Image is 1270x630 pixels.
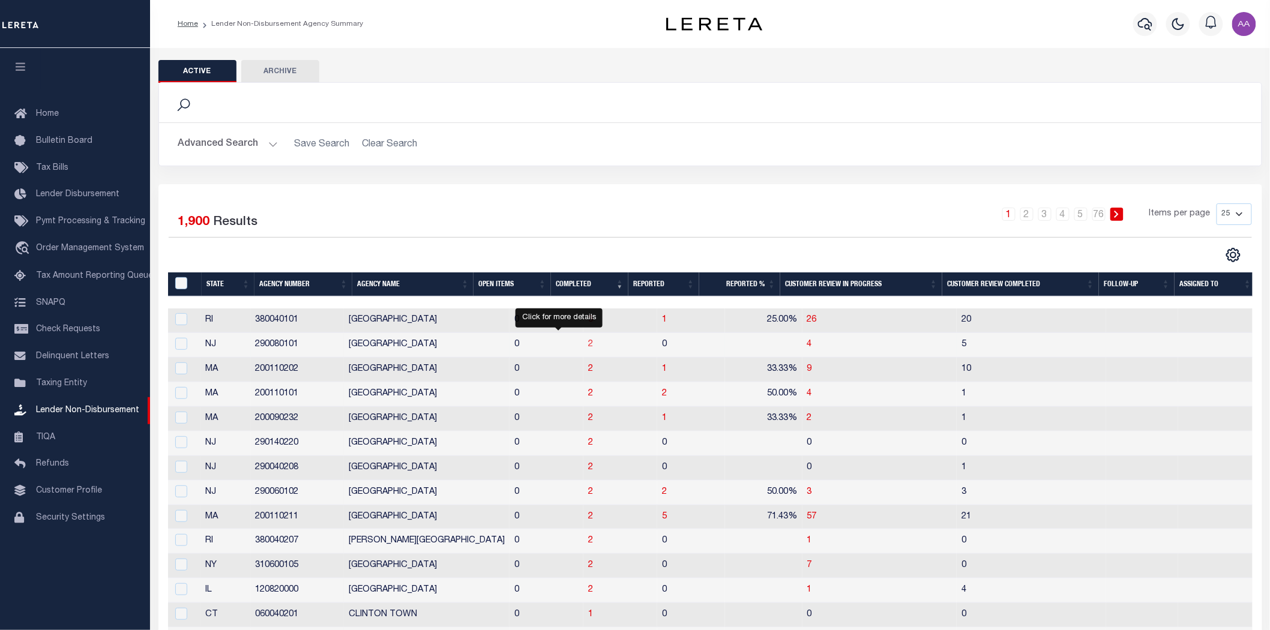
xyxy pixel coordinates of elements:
a: 2 [588,340,593,349]
span: 4 [807,340,812,349]
td: 120820000 [251,578,345,603]
span: Order Management System [36,244,144,253]
td: 0 [510,603,583,628]
td: 4 [957,578,1106,603]
a: 9 [807,365,812,373]
td: 060040201 [251,603,345,628]
td: 0 [510,431,583,456]
td: 10 [957,358,1106,382]
td: 0 [657,554,725,578]
span: 1,900 [178,216,210,229]
td: 310600105 [251,554,345,578]
td: 1 [957,456,1106,481]
span: Pymt Processing & Tracking [36,217,145,226]
a: 1 [662,414,667,422]
td: 0 [510,308,583,333]
td: CLINTON TOWN [344,603,510,628]
td: CT [200,603,251,628]
a: 2 [588,586,593,594]
td: 0 [802,431,957,456]
td: 0 [510,481,583,505]
span: Tax Amount Reporting Queue [36,272,153,280]
td: 0 [510,578,583,603]
td: 380040207 [251,529,345,554]
td: [GEOGRAPHIC_DATA] [344,578,510,603]
span: Refunds [36,460,69,468]
span: 57 [807,512,817,521]
a: 5 [662,512,667,521]
span: Check Requests [36,325,100,334]
td: 290140220 [251,431,345,456]
th: MBACode [168,272,202,297]
td: 0 [957,431,1106,456]
a: 5 [1074,208,1088,221]
td: NJ [200,481,251,505]
td: 0 [957,603,1106,628]
td: [GEOGRAPHIC_DATA] [344,407,510,431]
button: Active [158,60,236,83]
span: Lender Non-Disbursement [36,406,139,415]
td: NJ [200,456,251,481]
td: 21 [957,505,1106,530]
td: [GEOGRAPHIC_DATA] [344,333,510,358]
li: Lender Non-Disbursement Agency Summary [198,19,363,29]
th: Assigned To: activate to sort column ascending [1175,272,1256,297]
span: Tax Bills [36,164,68,172]
td: 50.00% [725,481,802,505]
a: 2 [588,414,593,422]
a: 1 [662,365,667,373]
th: Customer Review Completed: activate to sort column ascending [942,272,1099,297]
td: NJ [200,431,251,456]
span: Security Settings [36,514,105,522]
td: 33.33% [725,358,802,382]
a: 2 [588,536,593,545]
td: 71.43% [725,505,802,530]
td: 0 [510,333,583,358]
a: 4 [1056,208,1070,221]
span: Items per page [1149,208,1211,221]
td: 1 [957,382,1106,407]
th: Agency Number: activate to sort column ascending [254,272,352,297]
th: Reported: activate to sort column ascending [628,272,699,297]
td: 0 [510,456,583,481]
a: 26 [807,316,817,324]
td: RI [200,529,251,554]
td: 290080101 [251,333,345,358]
td: [GEOGRAPHIC_DATA] [344,382,510,407]
td: [GEOGRAPHIC_DATA] [344,456,510,481]
div: Click for more details [516,308,603,328]
td: 0 [510,554,583,578]
a: 1 [807,586,812,594]
td: 0 [510,358,583,382]
a: 2 [807,414,812,422]
span: Customer Profile [36,487,102,495]
th: Completed: activate to sort column ascending [551,272,628,297]
td: 0 [657,529,725,554]
td: 200110101 [251,382,345,407]
td: 0 [510,407,583,431]
span: 2 [662,488,667,496]
td: 0 [510,382,583,407]
td: 25.00% [725,308,802,333]
a: 7 [807,561,812,569]
td: MA [200,407,251,431]
button: Advanced Search [178,133,278,156]
td: 3 [957,481,1106,505]
span: 2 [588,561,593,569]
span: Taxing Entity [36,379,87,388]
td: NJ [200,333,251,358]
i: travel_explore [14,241,34,257]
td: [PERSON_NAME][GEOGRAPHIC_DATA] [344,529,510,554]
th: Open Items: activate to sort column ascending [474,272,551,297]
td: NY [200,554,251,578]
td: RI [200,308,251,333]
